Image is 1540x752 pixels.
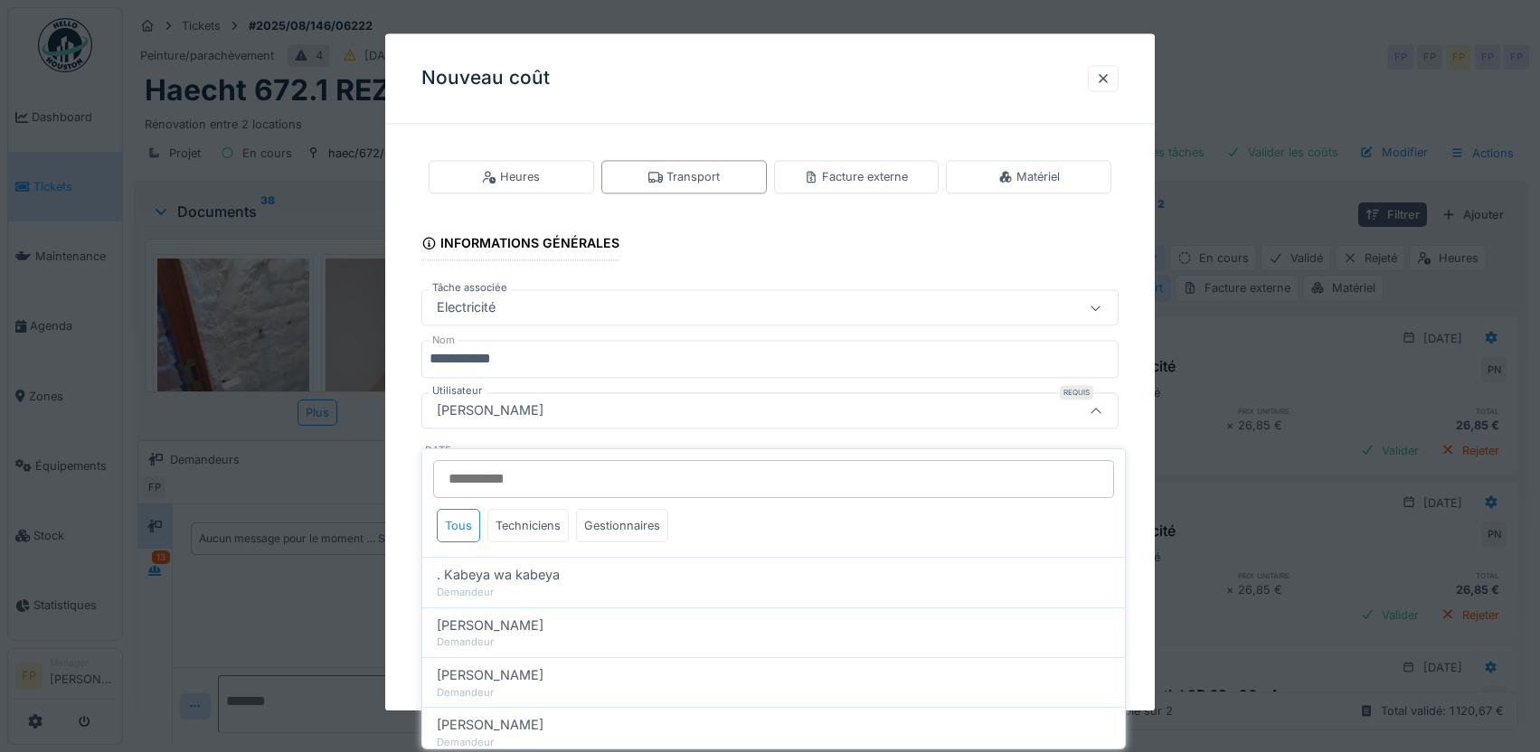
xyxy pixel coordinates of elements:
[437,715,543,735] span: [PERSON_NAME]
[437,616,543,635] span: [PERSON_NAME]
[429,334,458,349] label: Nom
[804,168,908,185] div: Facture externe
[437,665,543,685] span: [PERSON_NAME]
[437,565,560,585] span: . Kabeya wa kabeya
[437,735,1110,750] div: Demandeur
[648,168,720,185] div: Transport
[421,230,620,261] div: Informations générales
[425,444,1120,464] label: Date
[998,168,1060,185] div: Matériel
[437,509,480,542] div: Tous
[576,509,668,542] div: Gestionnaires
[437,585,1110,600] div: Demandeur
[429,281,511,296] label: Tâche associée
[482,168,540,185] div: Heures
[437,634,1110,650] div: Demandeur
[487,509,569,542] div: Techniciens
[1060,386,1093,400] div: Requis
[429,384,486,399] label: Utilisateur
[430,401,551,421] div: [PERSON_NAME]
[437,685,1110,700] div: Demandeur
[430,298,503,318] div: Electricité
[421,67,550,89] h3: Nouveau coût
